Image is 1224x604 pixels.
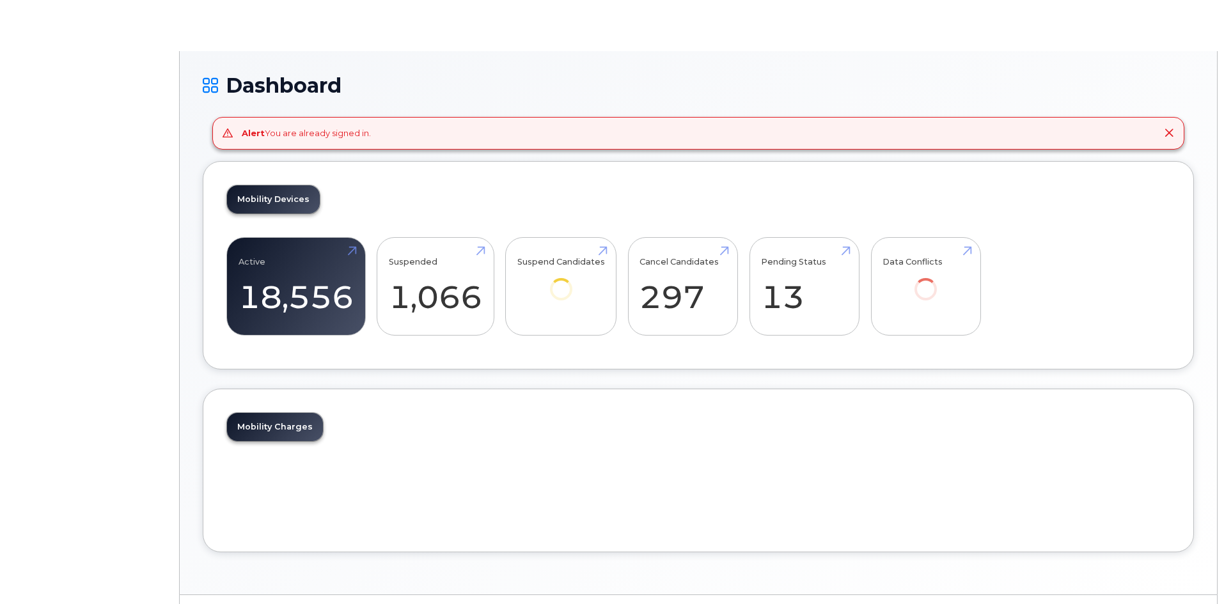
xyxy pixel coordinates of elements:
h1: Dashboard [203,74,1194,97]
a: Mobility Charges [227,413,323,441]
a: Suspended 1,066 [389,244,482,329]
a: Suspend Candidates [517,244,605,318]
a: Active 18,556 [239,244,354,329]
a: Pending Status 13 [761,244,847,329]
a: Data Conflicts [883,244,969,318]
a: Cancel Candidates 297 [639,244,726,329]
strong: Alert [242,128,265,138]
a: Mobility Devices [227,185,320,213]
div: You are already signed in. [242,127,371,139]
